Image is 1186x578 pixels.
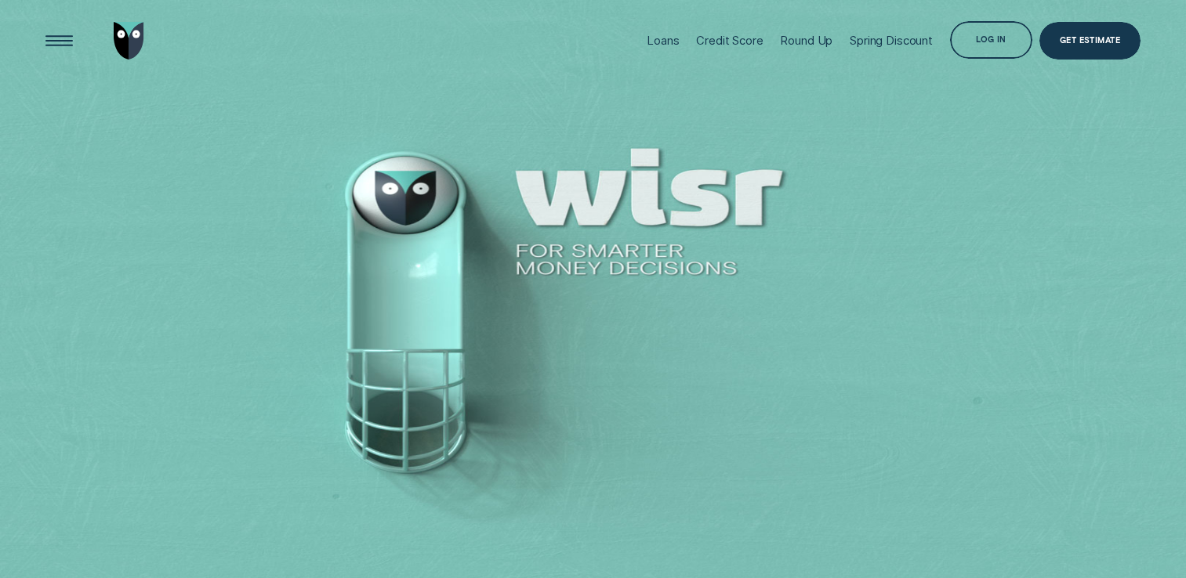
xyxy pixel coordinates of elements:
[696,34,763,48] div: Credit Score
[850,34,933,48] div: Spring Discount
[114,22,144,59] img: Wisr
[780,34,832,48] div: Round Up
[647,34,679,48] div: Loans
[950,21,1032,58] button: Log in
[41,22,78,59] button: Open Menu
[1039,22,1141,59] a: Get Estimate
